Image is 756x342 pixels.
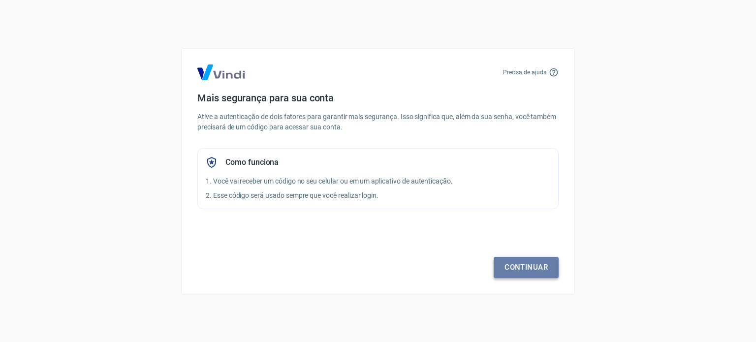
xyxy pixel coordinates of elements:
[197,64,245,80] img: Logo Vind
[225,157,279,167] h5: Como funciona
[206,176,550,187] p: 1. Você vai receber um código no seu celular ou em um aplicativo de autenticação.
[197,112,559,132] p: Ative a autenticação de dois fatores para garantir mais segurança. Isso significa que, além da su...
[206,190,550,201] p: 2. Esse código será usado sempre que você realizar login.
[494,257,559,278] a: Continuar
[503,68,547,77] p: Precisa de ajuda
[197,92,559,104] h4: Mais segurança para sua conta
